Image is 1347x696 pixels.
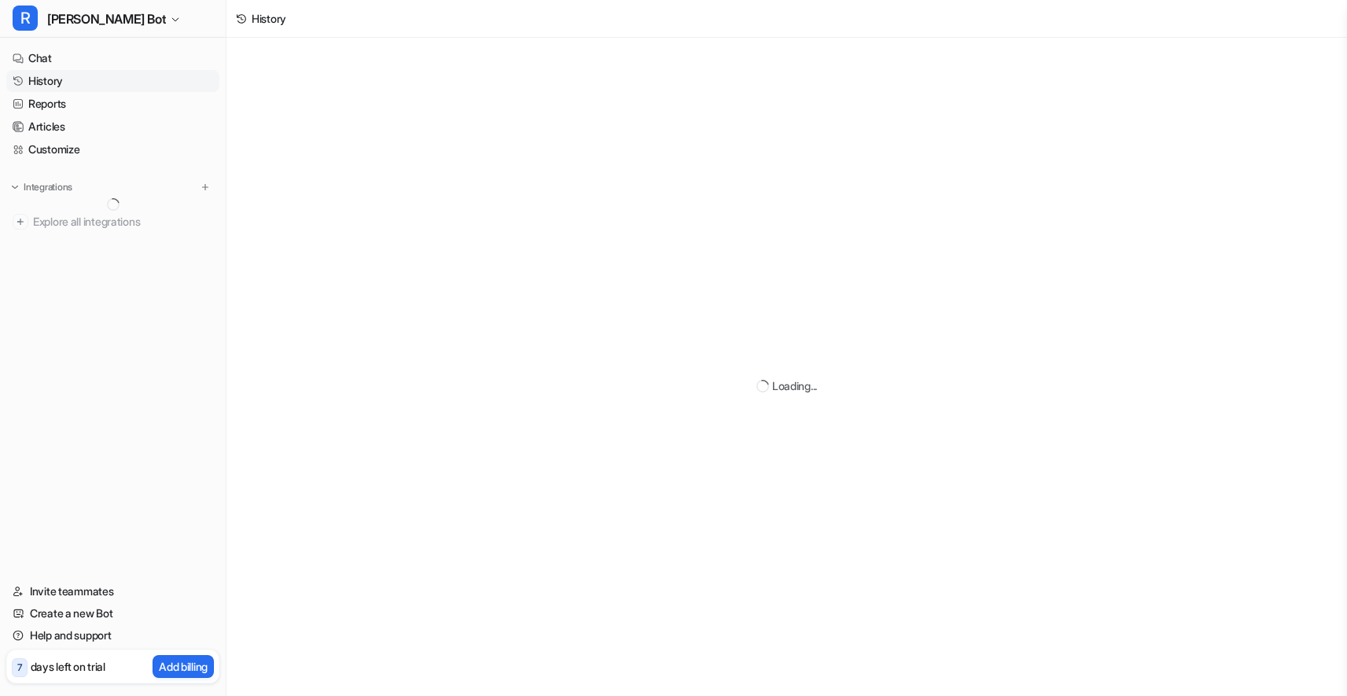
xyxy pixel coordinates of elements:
[6,93,219,115] a: Reports
[6,70,219,92] a: History
[6,116,219,138] a: Articles
[47,8,166,30] span: [PERSON_NAME] Bot
[200,182,211,193] img: menu_add.svg
[252,10,286,27] div: History
[13,6,38,31] span: R
[6,624,219,646] a: Help and support
[159,658,208,675] p: Add billing
[13,214,28,230] img: explore all integrations
[153,655,214,678] button: Add billing
[6,179,77,195] button: Integrations
[9,182,20,193] img: expand menu
[33,209,213,234] span: Explore all integrations
[772,377,817,394] div: Loading...
[17,661,22,675] p: 7
[31,658,105,675] p: days left on trial
[6,47,219,69] a: Chat
[6,580,219,602] a: Invite teammates
[6,602,219,624] a: Create a new Bot
[6,138,219,160] a: Customize
[24,181,72,193] p: Integrations
[6,211,219,233] a: Explore all integrations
